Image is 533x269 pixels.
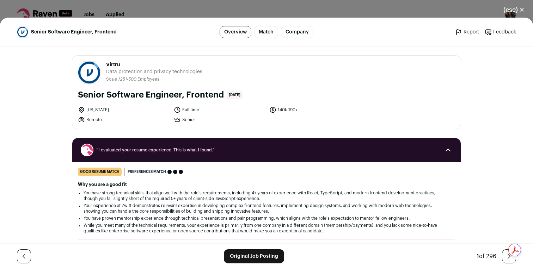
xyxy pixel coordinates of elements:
div: good resume match [78,168,122,176]
li: Your experience at Zwitt demonstrates relevant expertise in developing complex frontend features,... [84,203,449,214]
span: [DATE] [227,91,243,99]
span: Virtru [106,61,204,68]
li: While you meet many of the technical requirements, your experience is primarily from one company ... [84,223,449,234]
button: Close modal [495,2,533,18]
li: Scale [106,77,118,82]
li: Remote [78,116,170,123]
div: of 296 [477,252,496,261]
h1: Senior Software Engineer, Frontend [78,89,224,101]
li: You have proven mentorship experience through technical presentations and pair programming, which... [84,215,449,221]
span: “I evaluated your resume experience. This is what I found.” [96,147,437,153]
li: / [118,77,159,82]
li: You have strong technical skills that align well with the role's requirements, including 4+ years... [84,190,449,201]
a: Report [455,29,479,36]
li: Full time [174,106,265,113]
img: 913b86cd6f895b06c3c54479cc6935d165c54bbffc9f4a50be0f668728d93139.png [17,27,28,37]
a: Company [281,26,313,38]
li: 140k-190k [269,106,361,113]
span: 251-500 Employees [120,77,159,81]
span: Data protection and privacy technologies. [106,68,204,75]
img: 913b86cd6f895b06c3c54479cc6935d165c54bbffc9f4a50be0f668728d93139.png [78,62,100,83]
span: Senior Software Engineer, Frontend [31,29,117,36]
a: Feedback [485,29,516,36]
h2: Why you are a good fit [78,182,455,187]
a: Original Job Posting [224,249,284,263]
a: Overview [220,26,251,38]
li: [US_STATE] [78,106,170,113]
a: Match [254,26,278,38]
li: Senior [174,116,265,123]
span: Preferences match [128,168,166,175]
span: 1 [477,254,479,259]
